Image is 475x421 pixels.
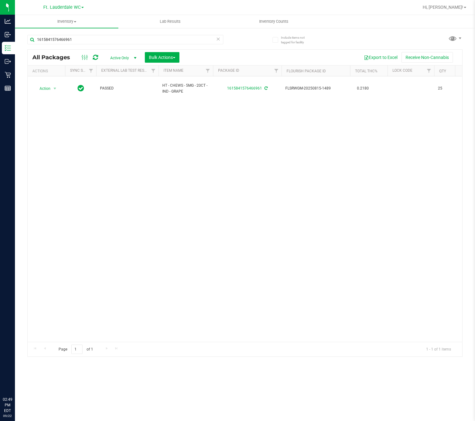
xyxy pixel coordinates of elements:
[287,69,326,73] a: Flourish Package ID
[71,345,83,354] input: 1
[101,68,150,73] a: External Lab Test Result
[43,5,81,10] span: Ft. Lauderdale WC
[5,45,11,51] inline-svg: Inventory
[251,19,297,24] span: Inventory Counts
[5,18,11,24] inline-svg: Analytics
[70,68,94,73] a: Sync Status
[86,65,96,76] a: Filter
[145,52,179,63] button: Bulk Actions
[424,65,434,76] a: Filter
[439,69,446,73] a: Qty
[51,84,59,93] span: select
[423,5,463,10] span: Hi, [PERSON_NAME]!
[32,54,76,61] span: All Packages
[78,84,84,93] span: In Sync
[438,85,462,91] span: 25
[100,85,155,91] span: PASSED
[149,55,175,60] span: Bulk Actions
[27,35,223,44] input: Search Package ID, Item Name, SKU, Lot or Part Number...
[285,85,346,91] span: FLSRWGM-20250815-1489
[15,19,118,24] span: Inventory
[5,58,11,65] inline-svg: Outbound
[6,371,25,390] iframe: Resource center
[15,15,118,28] a: Inventory
[5,85,11,91] inline-svg: Reports
[264,86,268,90] span: Sync from Compliance System
[218,68,239,73] a: Package ID
[32,69,63,73] div: Actions
[401,52,453,63] button: Receive Non-Cannabis
[162,83,209,94] span: HT - CHEWS - 5MG - 20CT - IND - GRAPE
[222,15,325,28] a: Inventory Counts
[164,68,183,73] a: Item Name
[392,68,412,73] a: Lock Code
[354,84,372,93] span: 0.2180
[203,65,213,76] a: Filter
[355,69,378,73] a: Total THC%
[227,86,262,90] a: 1615841576466961
[148,65,159,76] a: Filter
[216,35,221,43] span: Clear
[3,397,12,414] p: 02:49 PM EDT
[5,72,11,78] inline-svg: Retail
[118,15,222,28] a: Lab Results
[281,35,312,45] span: Include items not tagged for facility
[3,414,12,418] p: 09/22
[53,345,98,354] span: Page of 1
[34,84,51,93] span: Action
[5,31,11,38] inline-svg: Inbound
[360,52,401,63] button: Export to Excel
[151,19,189,24] span: Lab Results
[271,65,282,76] a: Filter
[421,345,456,354] span: 1 - 1 of 1 items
